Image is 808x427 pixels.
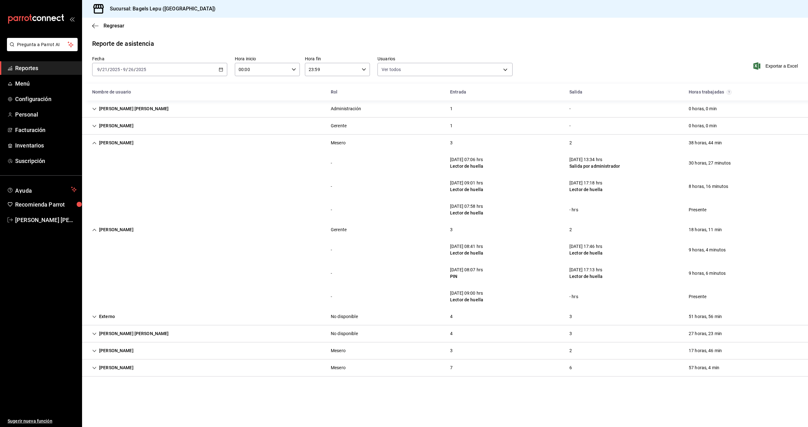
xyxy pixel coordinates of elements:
div: Gerente [331,123,347,129]
div: Container [82,84,808,376]
div: Mesero [331,347,346,354]
div: Cell [445,103,458,115]
div: Cell [564,204,583,216]
div: Cell [326,181,337,192]
span: Regresar [104,23,124,29]
label: Usuarios [377,57,513,61]
div: HeadCell [445,86,564,98]
div: Cell [445,311,458,322]
h3: Sucursal: Bagels Lepu ([GEOGRAPHIC_DATA]) [105,5,216,13]
div: Cell [326,244,337,256]
div: [DATE] 09:00 hrs [450,290,483,297]
div: Salida por administrador [569,163,620,170]
span: Pregunta a Parrot AI [17,41,68,48]
div: Cell [564,224,577,236]
div: Cell [564,241,608,259]
div: Cell [87,294,97,299]
div: Cell [87,345,139,357]
input: -- [102,67,108,72]
div: Cell [87,160,97,165]
div: Cell [445,241,488,259]
label: Hora inicio [235,57,300,61]
div: Cell [326,157,337,169]
div: Cell [87,247,97,252]
div: [DATE] 17:18 hrs [569,180,603,186]
span: Exportar a Excel [755,62,798,70]
button: open_drawer_menu [69,16,74,21]
div: Row [82,198,808,221]
div: Reporte de asistencia [92,39,154,48]
div: Row [82,221,808,238]
div: Cell [445,120,458,132]
div: Row [82,359,808,376]
div: Row [82,151,808,175]
div: Cell [684,244,731,256]
div: Cell [87,311,120,322]
span: Ayuda [15,186,68,193]
div: Cell [445,328,458,340]
div: [DATE] 13:34 hrs [569,156,620,163]
label: Hora fin [305,57,370,61]
div: Cell [87,224,139,236]
div: Cell [564,120,576,132]
span: Facturación [15,126,77,134]
div: Cell [445,345,458,357]
input: ---- [136,67,146,72]
div: Cell [326,224,352,236]
div: Cell [326,120,352,132]
div: Row [82,100,808,117]
div: Cell [445,224,458,236]
div: Cell [326,204,337,216]
div: Cell [684,204,711,216]
span: / [100,67,102,72]
div: Cell [445,201,488,219]
div: Lector de huella [450,297,483,303]
div: Cell [684,157,736,169]
span: Ver todos [382,66,401,73]
div: - hrs [569,293,578,300]
div: Gerente [331,226,347,233]
div: Cell [87,120,139,132]
input: ---- [110,67,120,72]
div: Cell [87,103,174,115]
input: -- [97,67,100,72]
div: Row [82,175,808,198]
button: Pregunta a Parrot AI [7,38,78,51]
div: No disponible [331,330,358,337]
div: Row [82,325,808,342]
span: / [108,67,110,72]
div: Cell [445,287,488,306]
div: - hrs [569,207,578,213]
div: HeadCell [87,86,326,98]
div: [DATE] 17:46 hrs [569,243,603,250]
div: Cell [564,177,608,195]
div: Cell [564,328,577,340]
div: Lector de huella [450,163,483,170]
div: - [331,293,332,300]
div: HeadCell [326,86,445,98]
div: Cell [684,181,734,192]
div: Mesero [331,364,346,371]
div: Cell [564,291,583,303]
span: - [121,67,122,72]
div: Head [82,84,808,100]
div: - [331,270,332,277]
div: Cell [564,264,608,282]
div: Lector de huella [569,186,603,193]
div: Cell [87,137,139,149]
div: - [331,247,332,253]
div: Cell [684,120,722,132]
div: Cell [87,362,139,374]
div: Cell [326,311,363,322]
div: Cell [326,291,337,303]
div: Cell [445,154,488,172]
span: Sugerir nueva función [8,418,77,424]
div: Cell [564,137,577,149]
div: Lector de huella [450,210,483,216]
div: Cell [564,103,576,115]
span: Reportes [15,64,77,72]
div: Cell [326,362,351,374]
div: Cell [445,362,458,374]
div: - [331,160,332,166]
div: [DATE] 08:07 hrs [450,267,483,273]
